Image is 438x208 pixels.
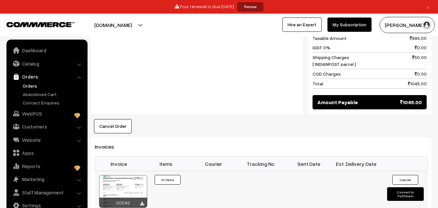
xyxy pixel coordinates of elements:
th: Courier [190,157,238,171]
button: Convert to Fulfilment [387,187,424,201]
a: Orders [21,82,85,89]
span: 0.00 [415,70,427,77]
span: Amount Payable [317,98,358,106]
div: Your renewal is due [DATE] [2,2,436,11]
a: Apps [8,147,85,159]
a: WebPOS [8,108,85,119]
a: × [423,3,432,11]
span: 1045.00 [400,98,422,106]
a: Staff Management [8,187,85,198]
a: Reports [8,160,85,172]
button: 10 Items [155,175,181,185]
a: COMMMERCE [6,20,63,28]
th: Invoice [95,157,143,171]
a: Renew [237,2,263,11]
div: 00042 [99,198,147,208]
a: Hire an Expert [282,18,322,32]
span: Shipping Charges [ INDIANPOST parcel ] [313,54,356,67]
span: COD Charges [313,70,341,77]
button: Cancel Order [94,119,132,133]
img: user [422,20,432,30]
a: Catalog [8,58,85,69]
th: Tracking No. [237,157,285,171]
th: Sent Date [285,157,333,171]
span: Invoices [95,143,122,150]
a: Marketing [8,173,85,185]
span: Total [313,80,323,87]
a: My Subscription [327,18,372,32]
th: Est. Delivery Date [332,157,380,171]
span: 0.00 [415,44,427,51]
a: Website [8,134,85,146]
button: [PERSON_NAME] [380,17,435,33]
a: Abandoned Cart [21,91,85,98]
th: Items [142,157,190,171]
button: [DOMAIN_NAME] [72,17,155,33]
span: IGST 0% [313,44,330,51]
span: 995.00 [410,35,427,42]
a: Dashboard [8,44,85,56]
a: Customers [8,121,85,132]
a: Contact Enquires [21,99,85,106]
a: Orders [8,71,85,82]
span: Taxable Amount [313,35,347,42]
span: 50.00 [412,54,427,67]
button: Cancel [392,175,418,185]
img: COMMMERCE [6,22,75,27]
span: 1045.00 [408,80,427,87]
